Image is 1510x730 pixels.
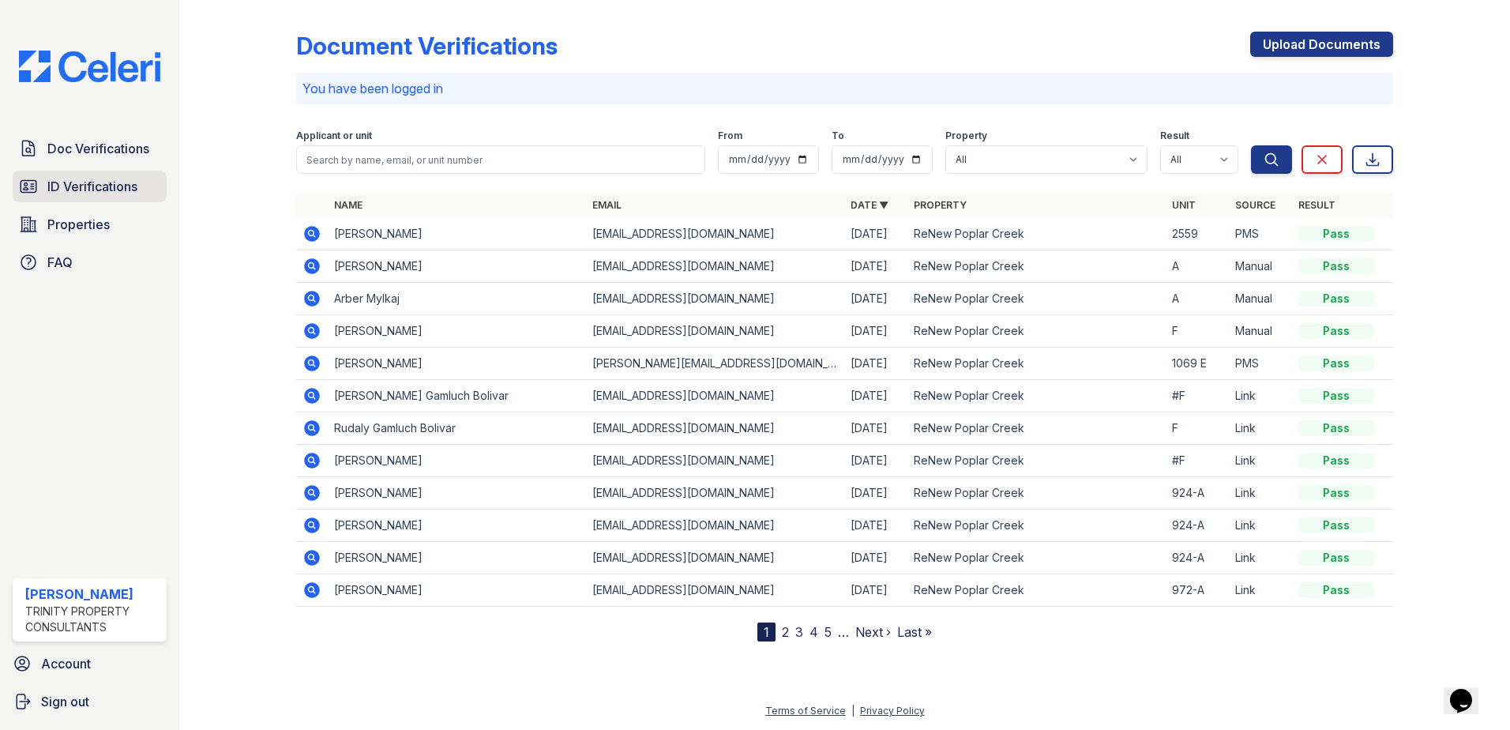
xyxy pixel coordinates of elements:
[824,624,832,640] a: 5
[6,686,173,717] button: Sign out
[328,510,586,542] td: [PERSON_NAME]
[945,130,987,142] label: Property
[1166,412,1229,445] td: F
[296,145,705,174] input: Search by name, email, or unit number
[586,412,844,445] td: [EMAIL_ADDRESS][DOMAIN_NAME]
[328,315,586,348] td: [PERSON_NAME]
[1166,510,1229,542] td: 924-A
[6,51,173,82] img: CE_Logo_Blue-a8612792a0a2168367f1c8372b55b34899dd931a85d93a1a3d3e32e68fde9ad4.png
[855,624,891,640] a: Next ›
[334,199,362,211] a: Name
[328,445,586,477] td: [PERSON_NAME]
[1166,445,1229,477] td: #F
[1166,574,1229,607] td: 972-A
[844,348,907,380] td: [DATE]
[907,315,1166,348] td: ReNew Poplar Creek
[1298,226,1374,242] div: Pass
[1444,667,1494,714] iframe: chat widget
[844,250,907,283] td: [DATE]
[586,283,844,315] td: [EMAIL_ADDRESS][DOMAIN_NAME]
[844,218,907,250] td: [DATE]
[1166,218,1229,250] td: 2559
[844,574,907,607] td: [DATE]
[328,348,586,380] td: [PERSON_NAME]
[328,477,586,510] td: [PERSON_NAME]
[1166,250,1229,283] td: A
[1298,550,1374,566] div: Pass
[296,32,558,60] div: Document Verifications
[907,574,1166,607] td: ReNew Poplar Creek
[586,348,844,380] td: [PERSON_NAME][EMAIL_ADDRESS][DOMAIN_NAME]
[296,130,372,142] label: Applicant or unit
[844,283,907,315] td: [DATE]
[586,542,844,574] td: [EMAIL_ADDRESS][DOMAIN_NAME]
[41,692,89,711] span: Sign out
[907,348,1166,380] td: ReNew Poplar Creek
[907,218,1166,250] td: ReNew Poplar Creek
[832,130,844,142] label: To
[1229,380,1292,412] td: Link
[586,250,844,283] td: [EMAIL_ADDRESS][DOMAIN_NAME]
[844,445,907,477] td: [DATE]
[907,510,1166,542] td: ReNew Poplar Creek
[765,705,846,717] a: Terms of Service
[1298,356,1374,371] div: Pass
[851,705,855,717] div: |
[844,477,907,510] td: [DATE]
[328,250,586,283] td: [PERSON_NAME]
[1229,542,1292,574] td: Link
[1298,199,1335,211] a: Result
[1229,574,1292,607] td: Link
[328,412,586,445] td: Rudaly Gamluch Bolivar
[757,623,776,642] div: 1
[1160,130,1189,142] label: Result
[1229,412,1292,445] td: Link
[586,380,844,412] td: [EMAIL_ADDRESS][DOMAIN_NAME]
[47,253,73,272] span: FAQ
[1166,315,1229,348] td: F
[1229,283,1292,315] td: Manual
[907,542,1166,574] td: ReNew Poplar Creek
[1298,258,1374,274] div: Pass
[1166,348,1229,380] td: 1069 E
[41,654,91,673] span: Account
[25,585,160,604] div: [PERSON_NAME]
[13,246,167,278] a: FAQ
[328,574,586,607] td: [PERSON_NAME]
[1298,323,1374,339] div: Pass
[1298,582,1374,598] div: Pass
[795,624,803,640] a: 3
[1229,445,1292,477] td: Link
[809,624,818,640] a: 4
[851,199,888,211] a: Date ▼
[844,510,907,542] td: [DATE]
[1166,542,1229,574] td: 924-A
[586,574,844,607] td: [EMAIL_ADDRESS][DOMAIN_NAME]
[592,199,622,211] a: Email
[328,218,586,250] td: [PERSON_NAME]
[1166,380,1229,412] td: #F
[13,133,167,164] a: Doc Verifications
[1298,388,1374,404] div: Pass
[1166,283,1229,315] td: A
[25,604,160,635] div: Trinity Property Consultants
[47,139,149,158] span: Doc Verifications
[838,623,849,642] span: …
[586,477,844,510] td: [EMAIL_ADDRESS][DOMAIN_NAME]
[860,705,925,717] a: Privacy Policy
[328,542,586,574] td: [PERSON_NAME]
[302,79,1387,98] p: You have been logged in
[844,542,907,574] td: [DATE]
[844,412,907,445] td: [DATE]
[6,648,173,679] a: Account
[1235,199,1275,211] a: Source
[907,250,1166,283] td: ReNew Poplar Creek
[1172,199,1196,211] a: Unit
[1229,348,1292,380] td: PMS
[907,283,1166,315] td: ReNew Poplar Creek
[328,380,586,412] td: [PERSON_NAME] Gamluch Bolivar
[1166,477,1229,510] td: 924-A
[586,445,844,477] td: [EMAIL_ADDRESS][DOMAIN_NAME]
[586,315,844,348] td: [EMAIL_ADDRESS][DOMAIN_NAME]
[1229,510,1292,542] td: Link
